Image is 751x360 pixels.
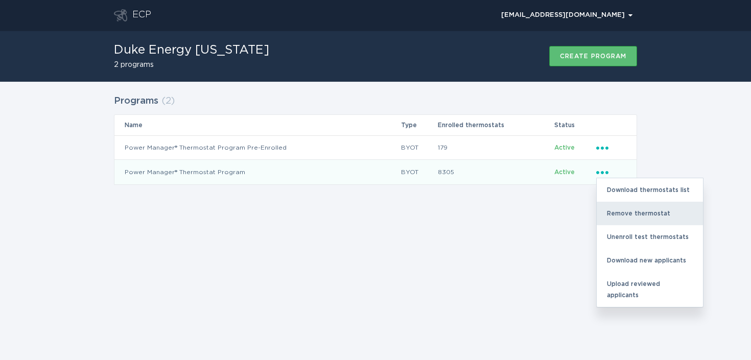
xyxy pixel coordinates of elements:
button: Create program [549,46,637,66]
h2: Programs [114,92,158,110]
td: 179 [437,135,553,160]
div: ECP [132,9,151,21]
div: Create program [560,53,626,59]
span: ( 2 ) [161,97,175,106]
button: Go to dashboard [114,9,127,21]
div: [EMAIL_ADDRESS][DOMAIN_NAME] [501,12,632,18]
span: Active [554,169,575,175]
div: Upload reviewed applicants [597,272,703,307]
th: Enrolled thermostats [437,115,553,135]
div: Popover menu [596,142,626,153]
th: Status [554,115,596,135]
div: Download thermostats list [597,178,703,202]
button: Open user account details [497,8,637,23]
div: Unenroll test thermostats [597,225,703,249]
h1: Duke Energy [US_STATE] [114,44,269,56]
div: Remove thermostat [597,202,703,225]
td: Power Manager® Thermostat Program [114,160,401,184]
div: Popover menu [497,8,637,23]
span: Active [554,145,575,151]
td: Power Manager® Thermostat Program Pre-Enrolled [114,135,401,160]
th: Type [401,115,438,135]
tr: Table Headers [114,115,637,135]
td: BYOT [401,160,438,184]
tr: ba4bfb848f2f46c3a1caaa1d3af0289c [114,160,637,184]
h2: 2 programs [114,61,269,68]
td: 8305 [437,160,553,184]
div: Download new applicants [597,249,703,272]
tr: 09ba469371de47c48f96aa0f4d07f31f [114,135,637,160]
th: Name [114,115,401,135]
td: BYOT [401,135,438,160]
